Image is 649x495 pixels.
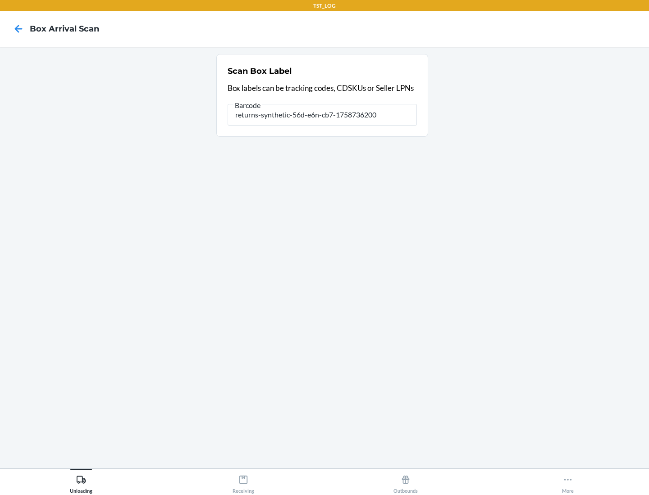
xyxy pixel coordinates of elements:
p: TST_LOG [313,2,336,10]
button: Receiving [162,469,324,494]
div: More [562,471,574,494]
h2: Scan Box Label [228,65,292,77]
div: Outbounds [393,471,418,494]
p: Box labels can be tracking codes, CDSKUs or Seller LPNs [228,82,417,94]
div: Receiving [233,471,254,494]
h4: Box Arrival Scan [30,23,99,35]
button: More [487,469,649,494]
span: Barcode [233,101,262,110]
input: Barcode [228,104,417,126]
button: Outbounds [324,469,487,494]
div: Unloading [70,471,92,494]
